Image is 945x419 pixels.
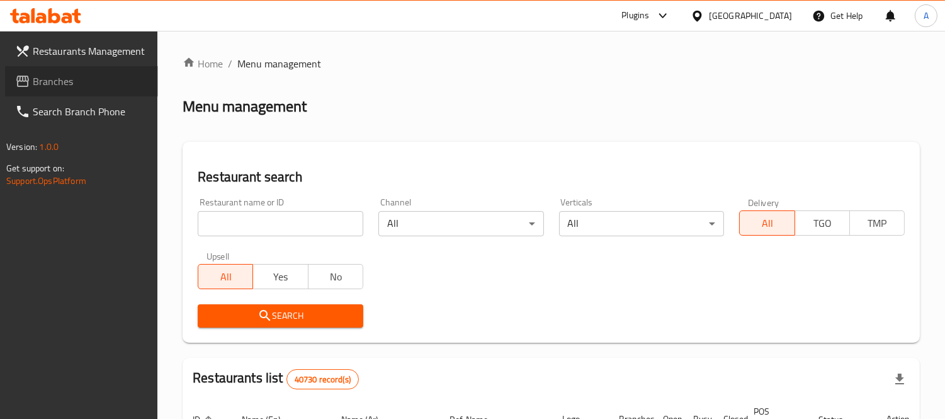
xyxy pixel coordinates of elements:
[286,369,359,389] div: Total records count
[183,56,920,71] nav: breadcrumb
[228,56,232,71] li: /
[378,211,544,236] div: All
[183,56,223,71] a: Home
[287,374,358,386] span: 40730 record(s)
[33,74,148,89] span: Branches
[252,264,308,289] button: Yes
[885,364,915,394] div: Export file
[6,139,37,155] span: Version:
[237,56,321,71] span: Menu management
[855,214,900,232] span: TMP
[621,8,649,23] div: Plugins
[5,96,158,127] a: Search Branch Phone
[39,139,59,155] span: 1.0.0
[748,198,779,207] label: Delivery
[193,369,359,389] h2: Restaurants list
[258,268,303,286] span: Yes
[5,66,158,96] a: Branches
[183,96,307,117] h2: Menu management
[6,173,86,189] a: Support.OpsPlatform
[6,160,64,176] span: Get support on:
[33,104,148,119] span: Search Branch Phone
[800,214,845,232] span: TGO
[198,304,363,328] button: Search
[559,211,725,236] div: All
[203,268,248,286] span: All
[314,268,358,286] span: No
[33,43,148,59] span: Restaurants Management
[924,9,929,23] span: A
[207,251,230,260] label: Upsell
[308,264,363,289] button: No
[208,308,353,324] span: Search
[849,210,905,236] button: TMP
[795,210,850,236] button: TGO
[5,36,158,66] a: Restaurants Management
[198,264,253,289] button: All
[739,210,795,236] button: All
[198,168,905,187] h2: Restaurant search
[198,211,363,236] input: Search for restaurant name or ID..
[709,9,792,23] div: [GEOGRAPHIC_DATA]
[745,214,789,232] span: All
